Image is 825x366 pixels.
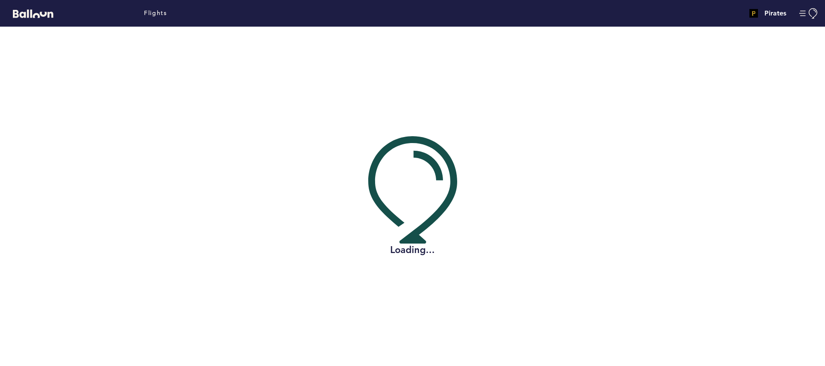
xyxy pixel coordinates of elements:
[368,244,457,256] h2: Loading...
[799,8,819,19] button: Manage Account
[6,9,53,18] a: Balloon
[13,9,53,18] svg: Balloon
[764,8,786,18] h4: Pirates
[144,9,167,18] a: Flights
